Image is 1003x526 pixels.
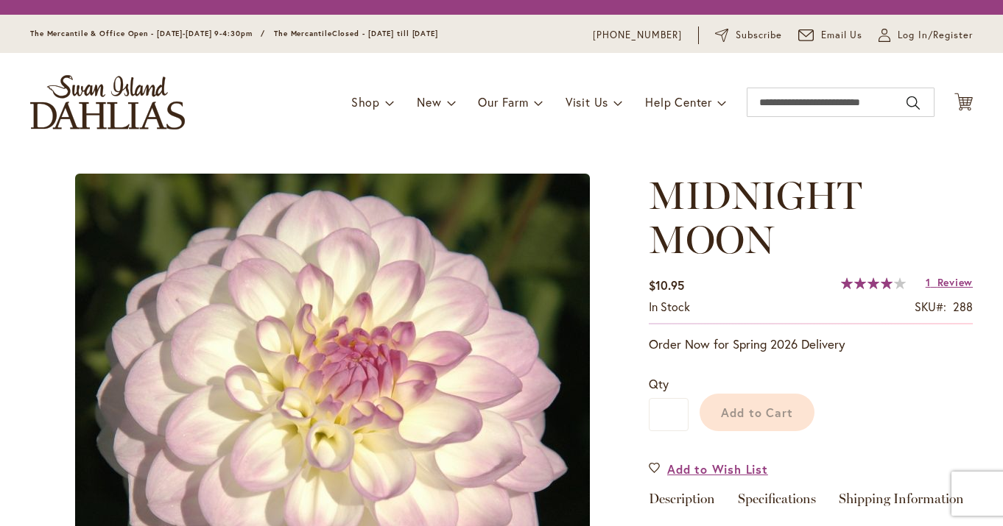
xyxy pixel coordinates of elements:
[798,28,863,43] a: Email Us
[821,28,863,43] span: Email Us
[915,299,946,314] strong: SKU
[907,91,920,115] button: Search
[649,335,973,353] p: Order Now for Spring 2026 Delivery
[30,29,332,38] span: The Mercantile & Office Open - [DATE]-[DATE] 9-4:30pm / The Mercantile
[478,94,528,110] span: Our Farm
[649,299,690,316] div: Availability
[649,492,715,513] a: Description
[926,275,931,289] span: 1
[649,492,973,513] div: Detailed Product Info
[649,172,862,263] span: MIDNIGHT MOON
[30,75,185,129] a: store logo
[898,28,973,43] span: Log In/Register
[738,492,816,513] a: Specifications
[953,299,973,316] div: 288
[839,492,964,513] a: Shipping Information
[715,28,782,43] a: Subscribe
[841,277,906,289] div: 80%
[417,94,441,110] span: New
[11,474,52,515] iframe: Launch Accessibility Center
[926,275,973,289] a: 1 Review
[649,461,768,477] a: Add to Wish List
[649,376,669,391] span: Qty
[649,277,684,293] span: $10.95
[593,28,682,43] a: [PHONE_NUMBER]
[351,94,380,110] span: Shop
[332,29,438,38] span: Closed - [DATE] till [DATE]
[736,28,782,43] span: Subscribe
[879,28,973,43] a: Log In/Register
[649,299,690,314] span: In stock
[645,94,712,110] span: Help Center
[566,94,608,110] span: Visit Us
[667,461,768,477] span: Add to Wish List
[937,275,973,289] span: Review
